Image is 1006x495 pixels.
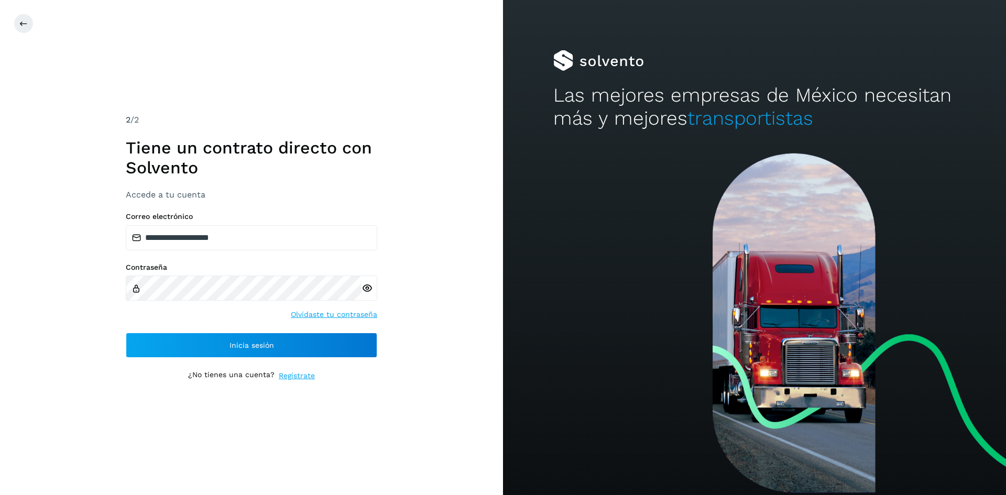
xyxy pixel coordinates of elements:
[188,370,275,381] p: ¿No tienes una cuenta?
[126,263,377,272] label: Contraseña
[126,190,377,200] h3: Accede a tu cuenta
[126,333,377,358] button: Inicia sesión
[291,309,377,320] a: Olvidaste tu contraseña
[126,114,377,126] div: /2
[126,138,377,178] h1: Tiene un contrato directo con Solvento
[229,342,274,349] span: Inicia sesión
[687,107,813,129] span: transportistas
[126,212,377,221] label: Correo electrónico
[279,370,315,381] a: Regístrate
[126,115,130,125] span: 2
[553,84,956,130] h2: Las mejores empresas de México necesitan más y mejores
